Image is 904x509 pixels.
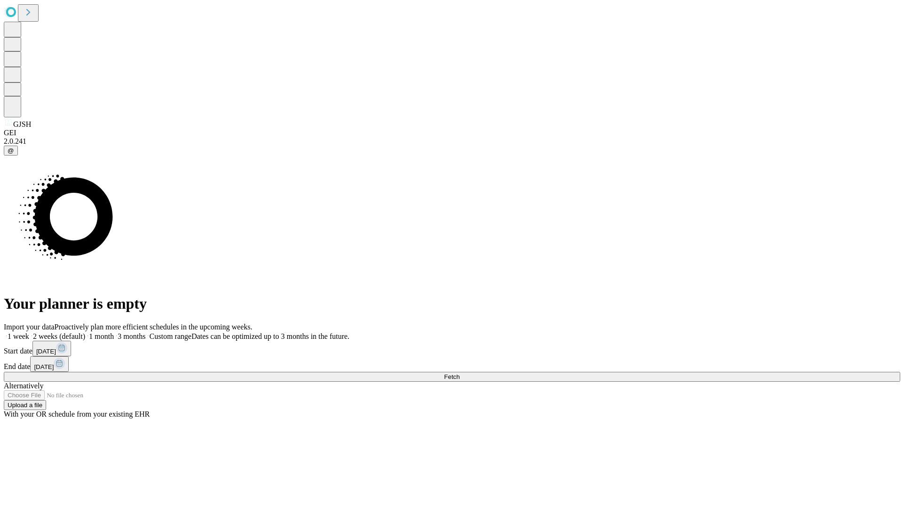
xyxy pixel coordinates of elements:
h1: Your planner is empty [4,295,900,312]
button: Fetch [4,372,900,382]
span: Fetch [444,373,460,380]
div: Start date [4,341,900,356]
span: Custom range [149,332,191,340]
div: GEI [4,129,900,137]
span: GJSH [13,120,31,128]
span: Alternatively [4,382,43,390]
span: With your OR schedule from your existing EHR [4,410,150,418]
span: [DATE] [36,348,56,355]
div: 2.0.241 [4,137,900,146]
div: End date [4,356,900,372]
button: [DATE] [32,341,71,356]
span: Import your data [4,323,55,331]
span: 2 weeks (default) [33,332,85,340]
span: 1 month [89,332,114,340]
span: Proactively plan more efficient schedules in the upcoming weeks. [55,323,252,331]
span: @ [8,147,14,154]
span: 1 week [8,332,29,340]
span: 3 months [118,332,145,340]
button: @ [4,146,18,156]
span: Dates can be optimized up to 3 months in the future. [192,332,349,340]
button: [DATE] [30,356,69,372]
span: [DATE] [34,363,54,370]
button: Upload a file [4,400,46,410]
